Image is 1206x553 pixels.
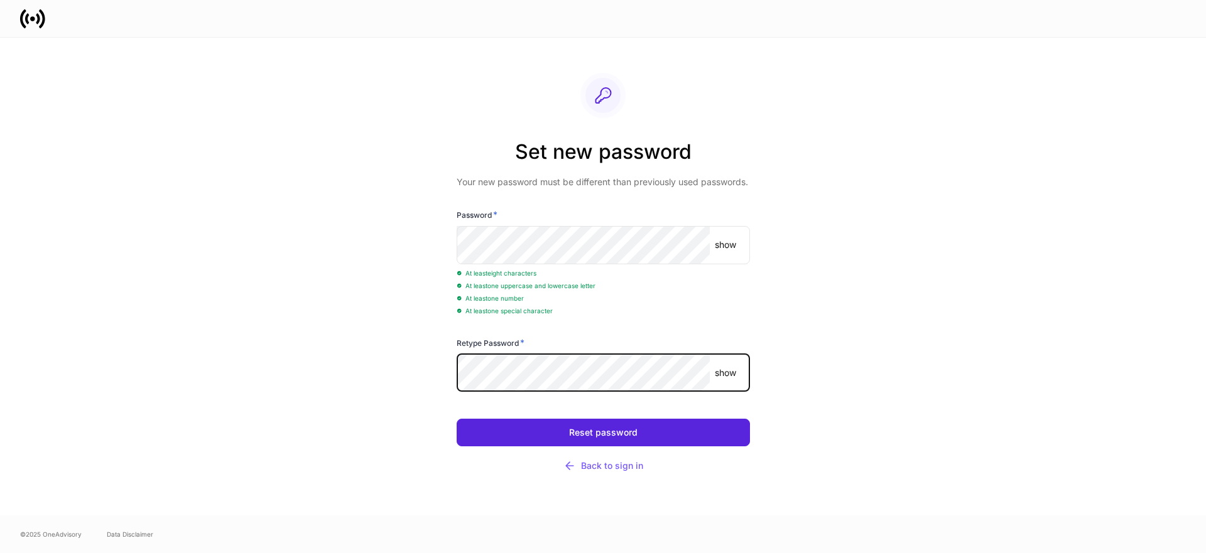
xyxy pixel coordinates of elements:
[715,367,736,379] p: show
[457,336,524,349] h6: Retype Password
[563,459,643,472] div: Back to sign in
[20,529,82,539] span: © 2025 OneAdvisory
[457,176,750,188] p: Your new password must be different than previously used passwords.
[457,282,595,289] span: At least one uppercase and lowercase letter
[457,294,524,302] span: At least one number
[107,529,153,539] a: Data Disclaimer
[457,451,750,480] button: Back to sign in
[457,138,750,176] h2: Set new password
[457,419,750,446] button: Reset password
[569,428,638,437] div: Reset password
[457,269,536,277] span: At least eight characters
[457,307,553,314] span: At least one special character
[715,239,736,251] p: show
[457,208,497,221] h6: Password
